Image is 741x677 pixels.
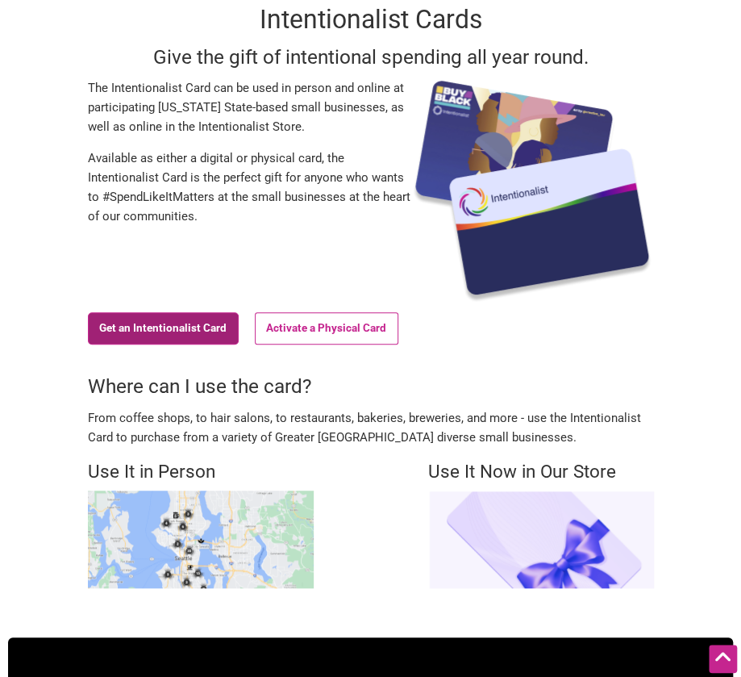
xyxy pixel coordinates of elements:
[428,459,654,485] h4: Use It Now in Our Store
[410,78,654,304] img: Intentionalist Card
[88,148,410,226] p: Available as either a digital or physical card, the Intentionalist Card is the perfect gift for a...
[709,645,737,673] div: Scroll Back to Top
[428,491,654,588] img: Intentionalist Store
[88,312,239,345] a: Get an Intentionalist Card
[88,459,314,485] h4: Use It in Person
[88,491,314,588] img: Buy Black map
[88,408,654,447] p: From coffee shops, to hair salons, to restaurants, bakeries, breweries, and more - use the Intent...
[88,44,654,71] h3: Give the gift of intentional spending all year round.
[88,78,410,136] p: The Intentionalist Card can be used in person and online at participating [US_STATE] State-based ...
[88,373,654,400] h3: Where can I use the card?
[88,2,654,38] h1: Intentionalist Cards
[255,312,398,345] a: Activate a Physical Card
